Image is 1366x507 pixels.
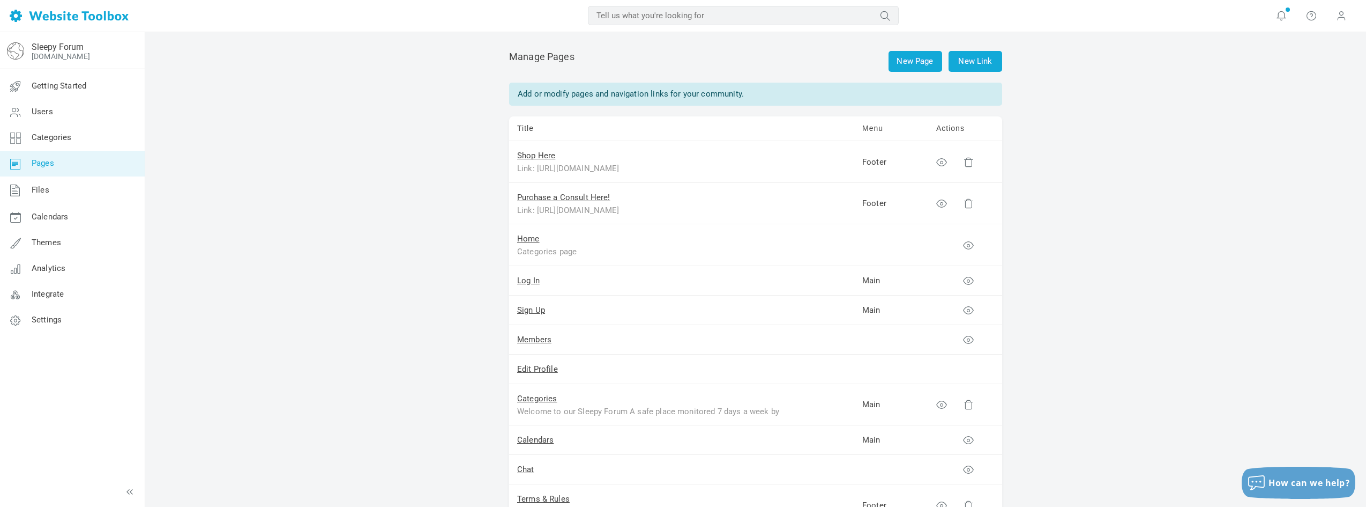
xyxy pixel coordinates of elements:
[1242,467,1355,499] button: How can we help?
[32,81,86,91] span: Getting Started
[517,204,785,216] div: Link: [URL][DOMAIN_NAME]
[32,52,90,61] a: [DOMAIN_NAME]
[928,116,1002,141] td: Actions
[7,42,24,60] img: globe-icon.png
[32,133,72,142] span: Categories
[1268,477,1350,489] span: How can we help?
[517,405,785,417] div: Welcome to our Sleepy Forum A safe place monitored 7 days a week by our experienced team of Certi...
[854,425,928,455] td: Main
[32,238,61,247] span: Themes
[517,245,785,258] div: Categories page
[517,151,555,160] a: Shop Here
[854,296,928,325] td: Main
[588,6,899,25] input: Tell us what you're looking for
[32,158,54,168] span: Pages
[517,234,540,244] a: Home
[32,315,62,325] span: Settings
[517,364,558,374] a: Edit Profile
[32,107,53,116] span: Users
[32,212,68,222] span: Calendars
[517,193,610,202] a: Purchase a Consult Here!
[517,305,545,315] a: Sign Up
[854,116,928,141] td: Menu
[517,162,785,174] div: Link: [URL][DOMAIN_NAME]
[32,263,65,273] span: Analytics
[32,185,49,195] span: Files
[517,435,554,445] a: Calendars
[517,394,557,403] a: Categories
[509,51,1002,72] h2: Manage Pages
[854,384,928,426] td: Main
[509,116,854,141] td: Title
[32,42,84,52] a: Sleepy Forum
[889,51,942,72] a: New Page
[854,266,928,296] td: Main
[854,183,928,225] td: Footer
[517,276,540,285] a: Log In
[854,141,928,183] td: Footer
[949,51,1002,72] a: New Link
[32,289,64,299] span: Integrate
[517,465,534,474] a: Chat
[509,83,1002,106] div: Add or modify pages and navigation links for your community.
[517,335,551,344] a: Members
[517,494,570,504] a: Terms & Rules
